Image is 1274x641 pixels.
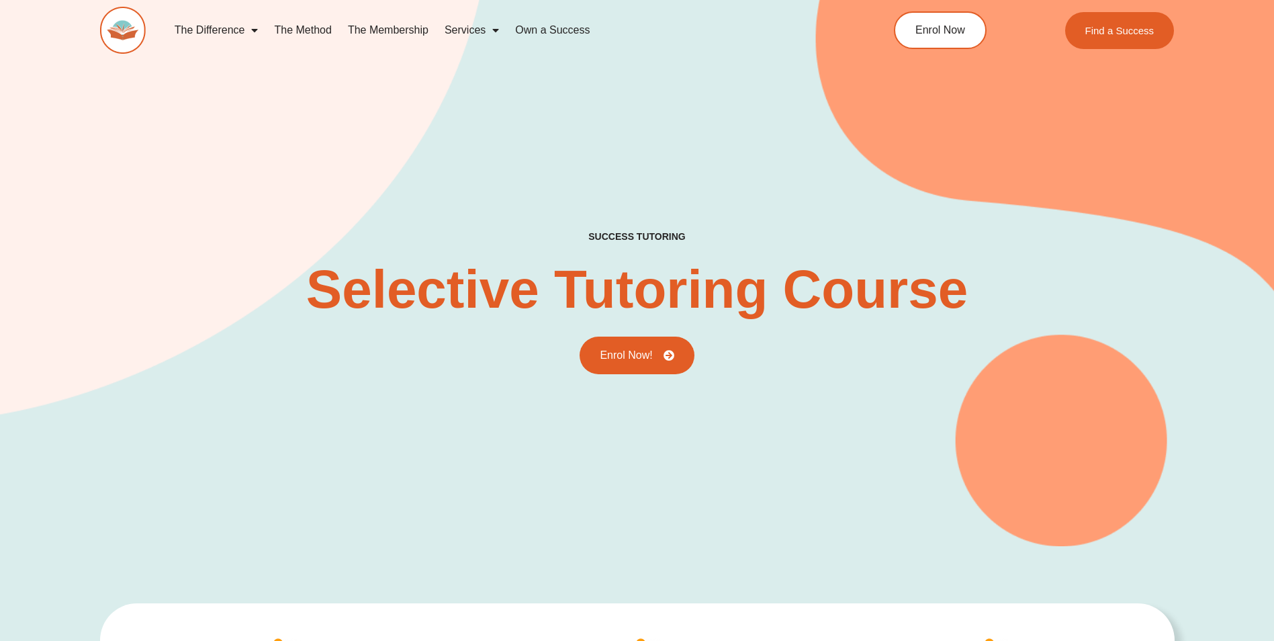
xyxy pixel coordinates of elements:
span: Enrol Now! [600,350,652,361]
a: Find a Success [1065,12,1175,49]
h4: success tutoring [588,231,685,243]
a: Enrol Now! [580,337,694,374]
a: Own a Success [507,15,598,46]
nav: Menu [167,15,833,46]
a: Services [437,15,507,46]
a: The Difference [167,15,267,46]
a: The Membership [340,15,437,46]
span: Enrol Now [915,25,965,36]
h2: Selective Tutoring Course [306,263,968,316]
span: Find a Success [1085,26,1154,36]
a: The Method [266,15,339,46]
a: Enrol Now [894,11,987,49]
